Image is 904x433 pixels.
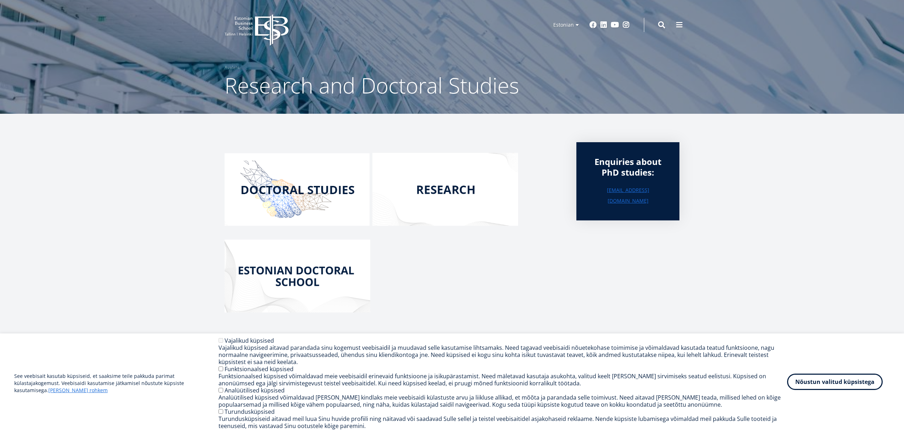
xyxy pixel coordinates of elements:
a: Facebook [590,21,597,28]
div: Funktsionaalsed küpsised võimaldavad meie veebisaidil erinevaid funktsioone ja isikupärastamist. ... [219,373,787,387]
a: Avaleht [225,64,240,71]
label: Vajalikud küpsised [225,337,274,344]
div: Turundusküpsiseid aitavad meil luua Sinu huvide profiili ning näitavad või saadavad Sulle sellel ... [219,415,787,429]
label: Analüütilised küpsised [225,386,285,394]
a: [EMAIL_ADDRESS][DOMAIN_NAME] [591,185,665,206]
a: Youtube [611,21,619,28]
div: Enquiries about PhD studies: [591,156,665,178]
label: Funktsionaalsed küpsised [225,365,294,373]
p: See veebisait kasutab küpsiseid, et saaksime teile pakkuda parimat külastajakogemust. Veebisaidi ... [14,373,219,394]
a: [PERSON_NAME] rohkem [48,387,108,394]
div: Analüütilised küpsised võimaldavad [PERSON_NAME] kindlaks meie veebisaidi külastuste arvu ja liik... [219,394,787,408]
span: Research and Doctoral Studies [225,71,519,100]
a: Instagram [623,21,630,28]
div: Vajalikud küpsised aitavad parandada sinu kogemust veebisaidil ja muudavad selle kasutamise lihts... [219,344,787,365]
label: Turundusküpsised [225,408,275,416]
a: Linkedin [600,21,607,28]
button: Nõustun valitud küpsistega [787,374,883,390]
